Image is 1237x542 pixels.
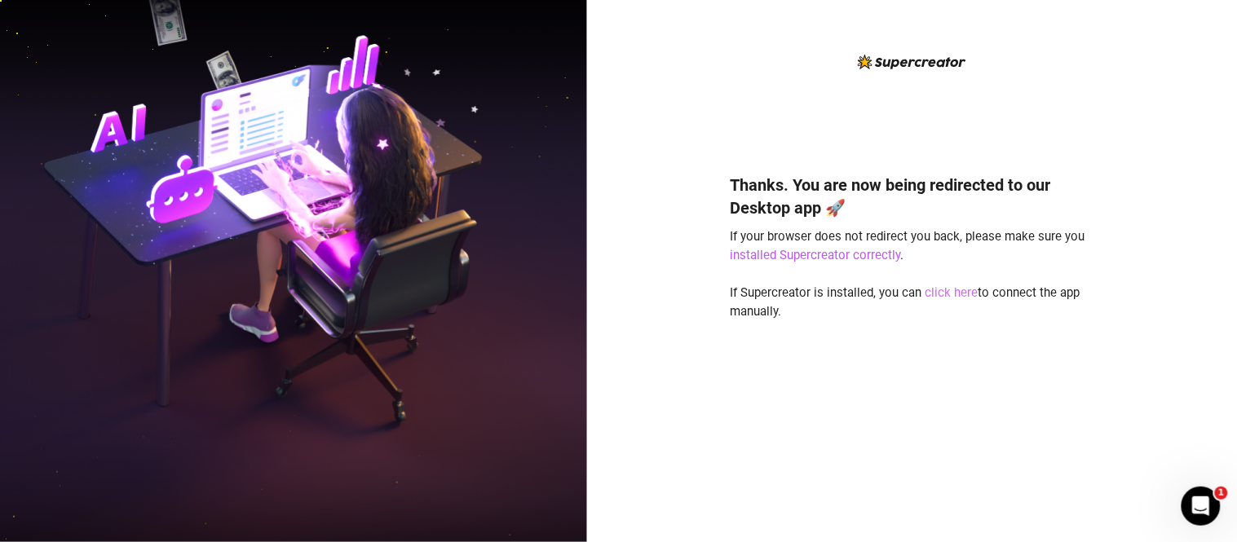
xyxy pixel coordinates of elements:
[731,285,1080,319] span: If Supercreator is installed, you can to connect the app manually.
[731,174,1094,219] h4: Thanks. You are now being redirected to our Desktop app 🚀
[731,229,1085,263] span: If your browser does not redirect you back, please make sure you .
[1215,487,1228,500] span: 1
[858,55,966,69] img: logo-BBDzfeDw.svg
[926,285,979,300] a: click here
[1182,487,1221,526] iframe: Intercom live chat
[731,248,901,262] a: installed Supercreator correctly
